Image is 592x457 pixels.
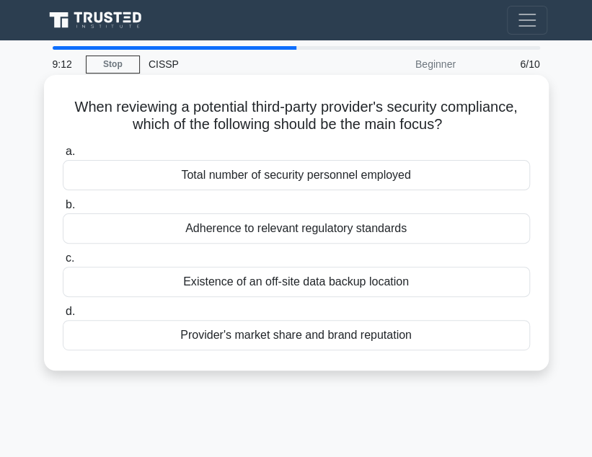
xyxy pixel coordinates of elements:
[507,6,547,35] button: Toggle navigation
[63,320,530,350] div: Provider's market share and brand reputation
[66,145,75,157] span: a.
[464,50,549,79] div: 6/10
[140,50,338,79] div: CISSP
[66,198,75,210] span: b.
[63,160,530,190] div: Total number of security personnel employed
[63,213,530,244] div: Adherence to relevant regulatory standards
[86,56,140,74] a: Stop
[63,267,530,297] div: Existence of an off-site data backup location
[66,252,74,264] span: c.
[61,98,531,134] h5: When reviewing a potential third-party provider's security compliance, which of the following sho...
[44,50,86,79] div: 9:12
[66,305,75,317] span: d.
[338,50,464,79] div: Beginner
